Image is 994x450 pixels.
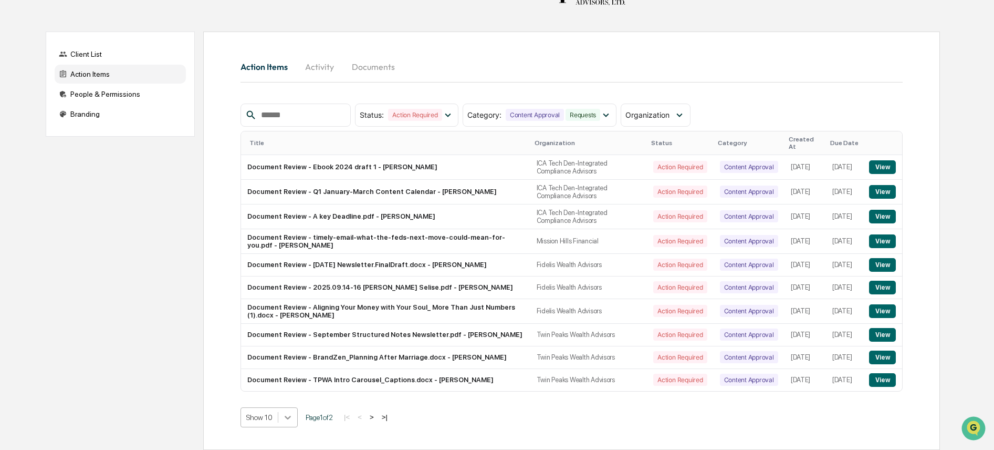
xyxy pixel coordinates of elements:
[869,234,896,248] button: View
[104,178,127,186] span: Pylon
[530,180,647,204] td: ICA Tech Den-Integrated Compliance Advisors
[789,136,822,150] div: Created At
[241,277,530,299] td: Document Review - 2025.09.14-16 [PERSON_NAME] Selise.pdf - [PERSON_NAME]
[74,178,127,186] a: Powered byPylon
[869,281,896,294] button: View
[826,204,863,229] td: [DATE]
[826,299,863,324] td: [DATE]
[625,110,669,119] span: Organization
[784,369,826,391] td: [DATE]
[530,346,647,369] td: Twin Peaks Wealth Advisors
[72,128,134,147] a: 🗄️Attestations
[530,155,647,180] td: ICA Tech Den-Integrated Compliance Advisors
[21,152,66,163] span: Data Lookup
[354,413,365,422] button: <
[826,324,863,346] td: [DATE]
[826,277,863,299] td: [DATE]
[826,254,863,277] td: [DATE]
[960,415,989,444] iframe: Open customer support
[869,160,896,174] button: View
[869,210,896,223] button: View
[653,259,707,271] div: Action Required
[306,413,333,422] span: Page 1 of 2
[784,155,826,180] td: [DATE]
[530,204,647,229] td: ICA Tech Den-Integrated Compliance Advisors
[55,85,186,104] div: People & Permissions
[653,186,707,198] div: Action Required
[241,254,530,277] td: Document Review - [DATE] Newsletter.FinalDraft.docx - [PERSON_NAME]
[296,54,343,79] button: Activity
[241,369,530,391] td: Document Review - TPWA Intro Carousel_Captions.docx - [PERSON_NAME]
[653,329,707,341] div: Action Required
[241,324,530,346] td: Document Review - September Structured Notes Newsletter.pdf - [PERSON_NAME]
[241,204,530,229] td: Document Review - A key Deadline.pdf - [PERSON_NAME]
[240,54,296,79] button: Action Items
[869,258,896,272] button: View
[530,229,647,254] td: Mission Hills Financial
[240,54,903,79] div: activity tabs
[360,110,384,119] span: Status :
[826,346,863,369] td: [DATE]
[343,54,403,79] button: Documents
[869,373,896,387] button: View
[720,235,778,247] div: Content Approval
[784,229,826,254] td: [DATE]
[720,281,778,293] div: Content Approval
[784,299,826,324] td: [DATE]
[653,281,707,293] div: Action Required
[535,139,643,147] div: Organization
[653,210,707,222] div: Action Required
[55,65,186,84] div: Action Items
[21,132,68,143] span: Preclearance
[784,180,826,204] td: [DATE]
[653,374,707,386] div: Action Required
[55,45,186,64] div: Client List
[249,139,526,147] div: Title
[720,259,778,271] div: Content Approval
[388,109,442,121] div: Action Required
[530,277,647,299] td: Fidelis Wealth Advisors
[653,235,707,247] div: Action Required
[869,328,896,342] button: View
[718,139,780,147] div: Category
[869,351,896,364] button: View
[784,346,826,369] td: [DATE]
[11,134,19,142] div: 🖐️
[241,180,530,204] td: Document Review - Q1 January-March Content Calendar - [PERSON_NAME]
[653,161,707,173] div: Action Required
[784,204,826,229] td: [DATE]
[36,80,172,91] div: Start new chat
[720,305,778,317] div: Content Approval
[566,109,600,121] div: Requests
[830,139,859,147] div: Due Date
[241,299,530,324] td: Document Review - Aligning Your Money with Your Soul_ More Than Just Numbers (1).docx - [PERSON_N...
[367,413,377,422] button: >
[55,105,186,124] div: Branding
[826,155,863,180] td: [DATE]
[869,304,896,318] button: View
[179,84,191,96] button: Start new chat
[11,22,191,39] p: How can we help?
[826,369,863,391] td: [DATE]
[653,305,707,317] div: Action Required
[530,324,647,346] td: Twin Peaks Wealth Advisors
[506,109,564,121] div: Content Approval
[869,185,896,199] button: View
[6,148,70,167] a: 🔎Data Lookup
[826,180,863,204] td: [DATE]
[241,155,530,180] td: Document Review - Ebook 2024 draft 1 - [PERSON_NAME]
[11,154,19,162] div: 🔎
[36,91,133,99] div: We're available if you need us!
[530,369,647,391] td: Twin Peaks Wealth Advisors
[720,351,778,363] div: Content Approval
[784,324,826,346] td: [DATE]
[530,299,647,324] td: Fidelis Wealth Advisors
[76,134,85,142] div: 🗄️
[720,161,778,173] div: Content Approval
[6,128,72,147] a: 🖐️Preclearance
[241,229,530,254] td: Document Review - timely-email-what-the-feds-next-move-could-mean-for-you.pdf - [PERSON_NAME]
[720,210,778,222] div: Content Approval
[651,139,709,147] div: Status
